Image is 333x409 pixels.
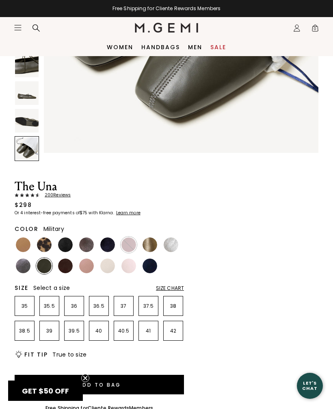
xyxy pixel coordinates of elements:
[89,303,108,309] p: 36.5
[89,328,108,334] p: 40
[164,237,178,252] img: Silver
[210,44,226,50] a: Sale
[143,237,157,252] img: Gold
[43,225,64,233] span: Military
[121,237,136,252] img: Burgundy
[15,328,34,334] p: 38.5
[139,328,158,334] p: 41
[58,259,73,273] img: Chocolate
[14,24,22,32] button: Open site menu
[115,211,141,215] a: Learn more
[188,44,202,50] a: Men
[8,381,83,401] div: GET $50 OFFClose teaser
[15,109,39,133] img: The Una
[15,303,34,309] p: 35
[22,386,69,396] span: GET $50 OFF
[80,210,87,216] klarna-placement-style-amount: $75
[40,303,59,309] p: 35.5
[15,193,184,198] a: 200Reviews
[15,81,39,105] img: The Una
[100,259,115,273] img: Ecru
[79,237,94,252] img: Cocoa
[143,259,157,273] img: Navy
[33,284,70,292] span: Select a size
[15,210,80,216] klarna-placement-style-body: Or 4 interest-free payments of
[139,303,158,309] p: 37.5
[121,259,136,273] img: Ballerina Pink
[37,237,52,252] img: Leopard Print
[58,237,73,252] img: Black
[114,303,133,309] p: 37
[16,237,30,252] img: Light Tan
[15,226,39,232] h2: Color
[52,350,86,359] span: True to size
[100,237,115,252] img: Midnight Blue
[65,303,84,309] p: 36
[114,328,133,334] p: 40.5
[79,259,94,273] img: Antique Rose
[37,259,52,273] img: Military
[65,328,84,334] p: 39.5
[107,44,133,50] a: Women
[15,375,184,394] button: Add to Bag
[116,210,141,216] klarna-placement-style-cta: Learn more
[15,53,39,77] img: The Una
[15,181,184,193] h1: The Una
[40,193,71,198] span: 200 Review s
[141,44,180,50] a: Handbags
[40,328,59,334] p: 39
[135,23,199,33] img: M.Gemi
[15,285,28,291] h2: Size
[89,210,115,216] klarna-placement-style-body: with Klarna
[16,259,30,273] img: Gunmetal
[24,351,48,358] h2: Fit Tip
[81,374,89,382] button: Close teaser
[164,328,183,334] p: 42
[297,381,323,391] div: Let's Chat
[164,303,183,309] p: 38
[156,285,184,292] div: Size Chart
[311,26,319,34] span: 0
[15,201,32,209] div: $298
